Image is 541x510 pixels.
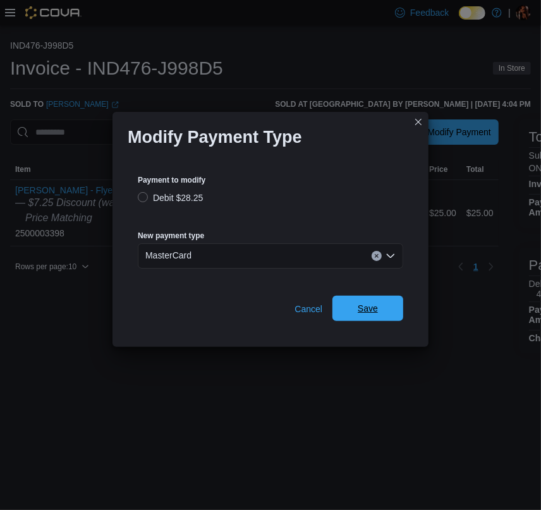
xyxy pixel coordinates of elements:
[138,231,204,241] label: New payment type
[295,303,322,315] span: Cancel
[289,296,327,322] button: Cancel
[332,296,403,321] button: Save
[386,251,396,261] button: Open list of options
[197,248,198,264] input: Accessible screen reader label
[145,248,191,263] span: MasterCard
[358,302,378,315] span: Save
[138,175,205,185] label: Payment to modify
[372,251,382,261] button: Clear input
[138,190,203,205] label: Debit $28.25
[411,114,426,130] button: Closes this modal window
[128,127,302,147] h1: Modify Payment Type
